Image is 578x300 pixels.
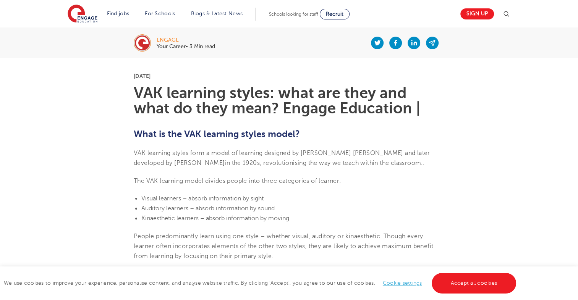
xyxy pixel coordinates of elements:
[141,195,264,202] span: Visual learners – absorb information by sight
[134,129,300,139] b: What is the VAK learning styles model?
[134,233,433,260] span: People predominantly learn using one style – whether visual, auditory or kinaesthetic. Though eve...
[460,8,494,19] a: Sign up
[134,85,444,116] h1: VAK learning styles: what are they and what do they mean? Engage Education |
[157,37,215,43] div: engage
[141,215,289,222] span: Kinaesthetic learners – absorb information by moving
[432,273,516,294] a: Accept all cookies
[225,160,423,166] span: in the 1920s, revolutionising the way we teach within the classroom.
[134,150,430,166] span: VAK learning styles form a model of learning designed by [PERSON_NAME] [PERSON_NAME] and later de...
[145,11,175,16] a: For Schools
[107,11,130,16] a: Find jobs
[320,9,350,19] a: Recruit
[383,280,422,286] a: Cookie settings
[68,5,97,24] img: Engage Education
[4,280,518,286] span: We use cookies to improve your experience, personalise content, and analyse website traffic. By c...
[134,177,341,184] span: The VAK learning model divides people into three categories of learner:
[157,44,215,49] p: Your Career• 3 Min read
[269,11,318,17] span: Schools looking for staff
[134,73,444,79] p: [DATE]
[191,11,243,16] a: Blogs & Latest News
[141,205,275,212] span: Auditory learners – absorb information by sound
[326,11,343,17] span: Recruit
